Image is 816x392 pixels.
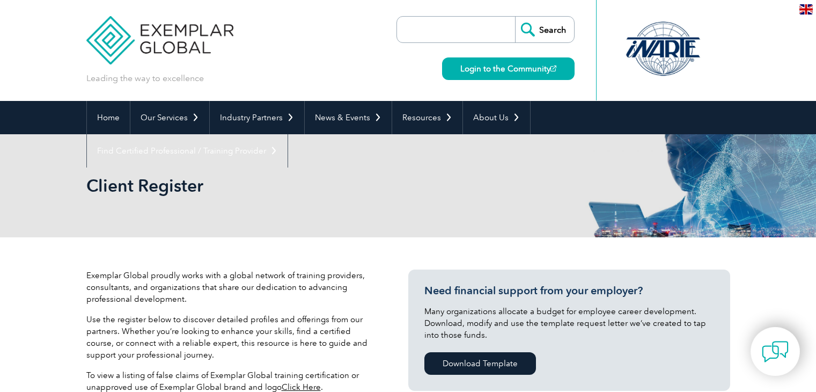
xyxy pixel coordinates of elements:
input: Search [515,17,574,42]
img: open_square.png [550,66,556,71]
p: Exemplar Global proudly works with a global network of training providers, consultants, and organ... [86,270,376,305]
p: Use the register below to discover detailed profiles and offerings from our partners. Whether you... [86,314,376,361]
a: Find Certified Professional / Training Provider [87,134,288,168]
a: About Us [463,101,530,134]
a: Industry Partners [210,101,304,134]
a: Login to the Community [442,57,575,80]
a: Our Services [130,101,209,134]
h2: Client Register [86,177,537,194]
img: en [799,4,813,14]
img: contact-chat.png [762,338,789,365]
p: Many organizations allocate a budget for employee career development. Download, modify and use th... [424,306,714,341]
a: Click Here [282,382,321,392]
a: News & Events [305,101,392,134]
p: Leading the way to excellence [86,72,204,84]
a: Resources [392,101,462,134]
h3: Need financial support from your employer? [424,284,714,297]
a: Download Template [424,352,536,375]
a: Home [87,101,130,134]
